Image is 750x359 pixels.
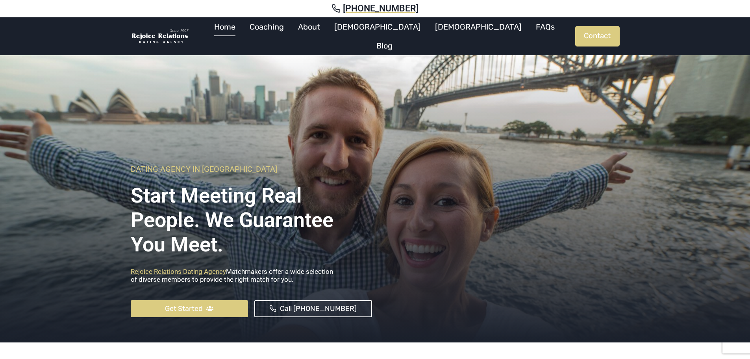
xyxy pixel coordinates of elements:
[131,164,372,174] h6: Dating Agency In [GEOGRAPHIC_DATA]
[131,268,226,275] a: Rejoice Relations Dating Agency
[165,303,203,314] span: Get Started
[131,178,372,257] h1: Start Meeting Real People. We Guarantee you meet.
[575,26,620,47] a: Contact
[343,3,419,14] span: [PHONE_NUMBER]
[254,300,372,317] a: Call [PHONE_NUMBER]
[131,268,372,288] p: Matchmakers offer a wide selection of diverse members to provide the right match for you.
[529,17,562,36] a: FAQs
[131,300,248,317] a: Get Started
[280,303,357,314] span: Call [PHONE_NUMBER]
[9,3,741,14] a: [PHONE_NUMBER]
[428,17,529,36] a: [DEMOGRAPHIC_DATA]
[291,17,327,36] a: About
[194,17,575,55] nav: Primary
[207,17,243,36] a: Home
[243,17,291,36] a: Coaching
[369,36,400,55] a: Blog
[327,17,428,36] a: [DEMOGRAPHIC_DATA]
[131,28,190,45] img: Rejoice Relations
